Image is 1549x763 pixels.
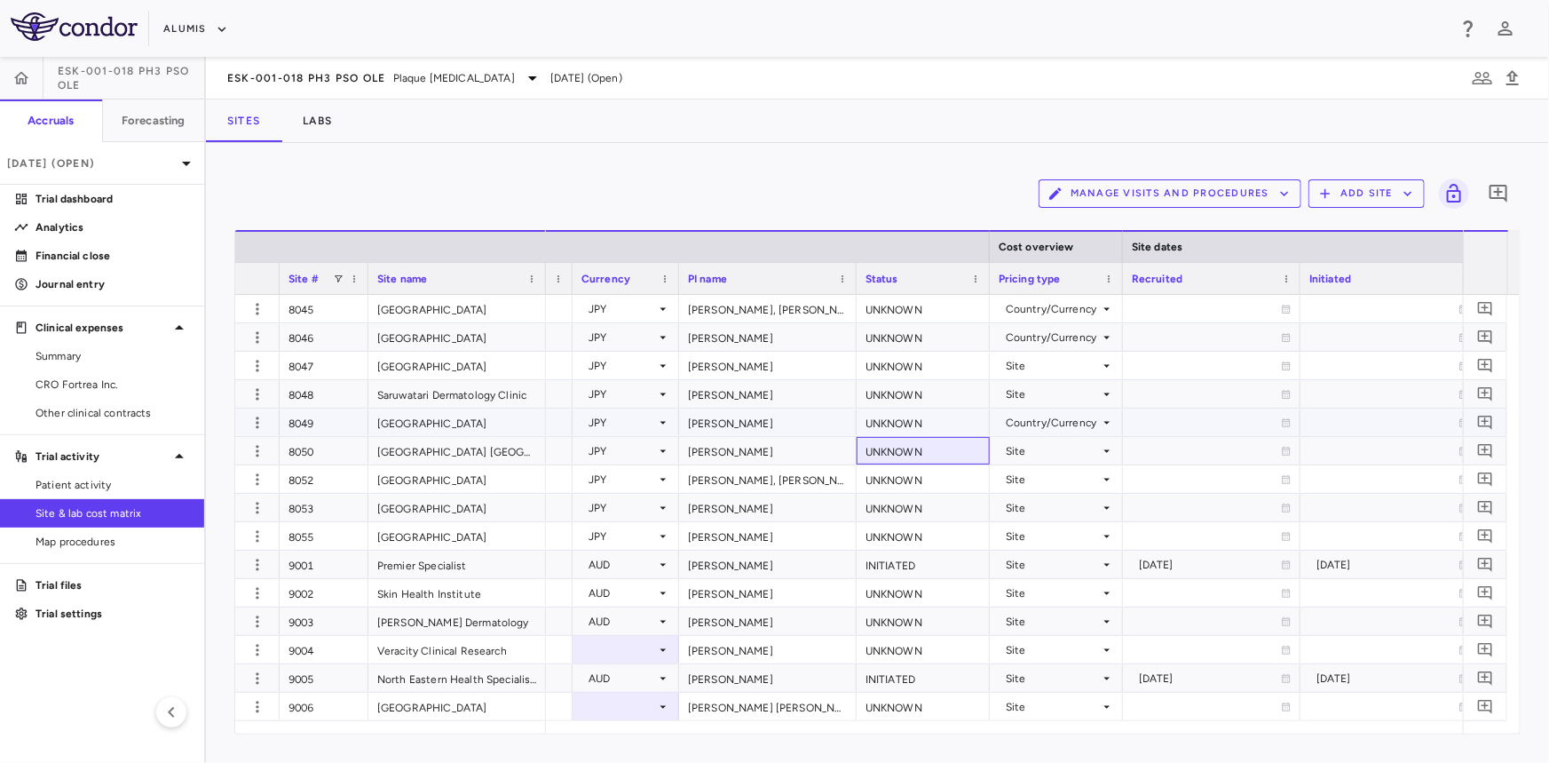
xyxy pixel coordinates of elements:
div: INITIATED [857,664,990,692]
svg: Add comment [1477,385,1494,402]
div: Site [1006,465,1100,494]
div: Veracity Clinical Research [368,636,546,664]
div: 9006 [280,693,368,720]
p: Financial close [36,248,190,264]
div: [GEOGRAPHIC_DATA] [368,693,546,720]
div: JPY [589,465,656,494]
div: [PERSON_NAME] [679,522,857,550]
button: Sites [206,99,281,142]
button: Manage Visits and Procedures [1039,179,1301,208]
svg: Add comment [1477,442,1494,459]
div: Site [1006,551,1100,579]
div: Country/Currency [1006,323,1100,352]
div: Site [1006,437,1100,465]
svg: Add comment [1477,471,1494,488]
div: JPY [589,323,656,352]
div: Site [1006,608,1100,636]
span: Site & lab cost matrix [36,505,190,521]
div: North Eastern Health Specialists [368,664,546,692]
button: Add comment [1474,297,1498,321]
div: JPY [589,380,656,409]
div: [GEOGRAPHIC_DATA] [368,465,546,493]
svg: Add comment [1477,414,1494,431]
button: Add comment [1474,609,1498,633]
div: Site [1006,522,1100,551]
div: [PERSON_NAME] [679,380,857,408]
p: [DATE] (Open) [7,155,176,171]
svg: Add comment [1477,698,1494,715]
div: [PERSON_NAME] [679,494,857,521]
div: 9003 [280,608,368,635]
p: Trial dashboard [36,191,190,207]
div: 8048 [280,380,368,408]
div: JPY [589,494,656,522]
button: Add comment [1483,179,1513,209]
button: Add Site [1308,179,1425,208]
span: ESK-001-018 Ph3 PsO OLE [58,64,204,92]
span: Patient activity [36,477,190,493]
div: Country/Currency [1006,409,1100,437]
div: UNKNOWN [857,323,990,351]
svg: Add comment [1477,556,1494,573]
div: UNKNOWN [857,465,990,493]
div: [PERSON_NAME] [679,664,857,692]
svg: Add comment [1477,584,1494,601]
button: Add comment [1474,439,1498,463]
div: AUD [589,664,656,693]
span: Lock grid [1432,179,1469,209]
span: Pricing type [999,273,1061,285]
button: Add comment [1474,638,1498,662]
p: Clinical expenses [36,320,169,336]
div: [PERSON_NAME] [679,409,857,436]
p: Trial settings [36,606,190,622]
div: AUD [589,579,656,608]
div: [DATE] [1316,664,1458,693]
button: Add comment [1474,467,1498,491]
svg: Add comment [1477,670,1494,687]
div: UNKNOWN [857,693,990,720]
div: [PERSON_NAME] [679,323,857,351]
button: Add comment [1474,695,1498,719]
svg: Add comment [1477,528,1494,544]
div: [PERSON_NAME] [679,636,857,664]
button: Add comment [1474,496,1498,520]
div: UNKNOWN [857,380,990,408]
svg: Add comment [1477,357,1494,374]
button: Add comment [1474,524,1498,548]
div: [GEOGRAPHIC_DATA] [368,323,546,351]
div: JPY [589,352,656,380]
h6: Forecasting [122,113,186,129]
div: JPY [589,409,656,437]
div: JPY [589,522,656,551]
svg: Add comment [1488,183,1509,204]
button: Add comment [1474,666,1498,690]
button: Add comment [1474,552,1498,576]
div: 8049 [280,409,368,436]
div: [PERSON_NAME] [679,608,857,635]
div: JPY [589,295,656,323]
div: [GEOGRAPHIC_DATA] [368,522,546,550]
div: 8053 [280,494,368,521]
div: Skin Health Institute [368,579,546,607]
span: Site name [377,273,427,285]
svg: Add comment [1477,329,1494,346]
div: UNKNOWN [857,409,990,436]
span: Map procedures [36,534,190,550]
span: CRO Fortrea Inc. [36,377,190,393]
p: Journal entry [36,276,190,292]
div: [DATE] [1316,551,1458,579]
div: AUD [589,551,656,579]
div: Site [1006,693,1100,721]
svg: Add comment [1477,613,1494,630]
button: Add comment [1474,325,1498,349]
div: UNKNOWN [857,636,990,664]
div: [GEOGRAPHIC_DATA] [368,494,546,521]
div: Saruwatari Dermatology Clinic [368,380,546,408]
div: UNKNOWN [857,295,990,322]
span: PI name [688,273,727,285]
div: [PERSON_NAME] [679,551,857,578]
span: Cost overview [999,241,1074,253]
div: [PERSON_NAME] [PERSON_NAME] [679,693,857,720]
button: Add comment [1474,382,1498,406]
span: Plaque [MEDICAL_DATA] [393,70,515,86]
